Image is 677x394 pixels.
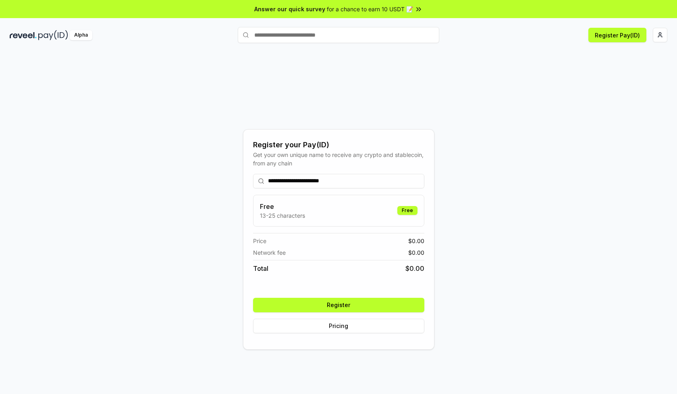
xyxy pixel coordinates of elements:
div: Get your own unique name to receive any crypto and stablecoin, from any chain [253,151,424,167]
span: $ 0.00 [408,248,424,257]
h3: Free [260,202,305,211]
p: 13-25 characters [260,211,305,220]
img: reveel_dark [10,30,37,40]
span: for a chance to earn 10 USDT 📝 [327,5,413,13]
button: Register Pay(ID) [588,28,646,42]
button: Register [253,298,424,312]
span: $ 0.00 [408,237,424,245]
span: Total [253,264,268,273]
span: Price [253,237,266,245]
img: pay_id [38,30,68,40]
span: Network fee [253,248,286,257]
button: Pricing [253,319,424,333]
div: Free [397,206,417,215]
div: Register your Pay(ID) [253,139,424,151]
div: Alpha [70,30,92,40]
span: Answer our quick survey [254,5,325,13]
span: $ 0.00 [405,264,424,273]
